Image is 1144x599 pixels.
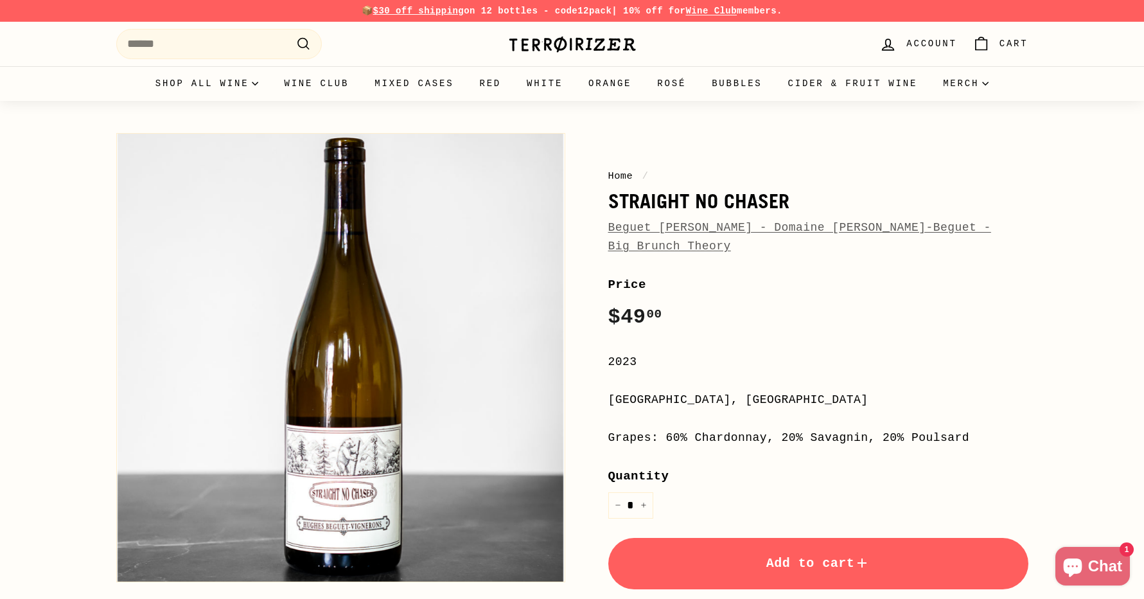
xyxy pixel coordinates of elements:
[766,556,870,571] span: Add to cart
[608,538,1028,589] button: Add to cart
[930,66,1001,101] summary: Merch
[1052,547,1134,589] inbox-online-store-chat: Shopify online store chat
[466,66,514,101] a: Red
[608,391,1028,409] div: [GEOGRAPHIC_DATA], [GEOGRAPHIC_DATA]
[143,66,272,101] summary: Shop all wine
[608,168,1028,184] nav: breadcrumbs
[608,353,1028,371] div: 2023
[514,66,576,101] a: White
[608,170,633,182] a: Home
[685,6,737,16] a: Wine Club
[577,6,612,16] strong: 12pack
[644,66,699,101] a: Rosé
[608,492,653,519] input: quantity
[872,25,964,63] a: Account
[608,190,1028,212] h1: Straight No Chaser
[271,66,362,101] a: Wine Club
[608,492,628,519] button: Reduce item quantity by one
[91,66,1054,101] div: Primary
[116,4,1028,18] p: 📦 on 12 bottles - code | 10% off for members.
[608,429,1028,447] div: Grapes: 60% Chardonnay, 20% Savagnin, 20% Poulsard
[699,66,775,101] a: Bubbles
[646,307,662,321] sup: 00
[639,170,652,182] span: /
[634,492,653,519] button: Increase item quantity by one
[362,66,466,101] a: Mixed Cases
[775,66,931,101] a: Cider & Fruit Wine
[373,6,464,16] span: $30 off shipping
[608,467,1028,486] label: Quantity
[608,305,662,329] span: $49
[965,25,1036,63] a: Cart
[906,37,956,51] span: Account
[608,275,1028,294] label: Price
[576,66,644,101] a: Orange
[999,37,1028,51] span: Cart
[608,221,991,253] a: Beguet [PERSON_NAME] - Domaine [PERSON_NAME]-Beguet - Big Brunch Theory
